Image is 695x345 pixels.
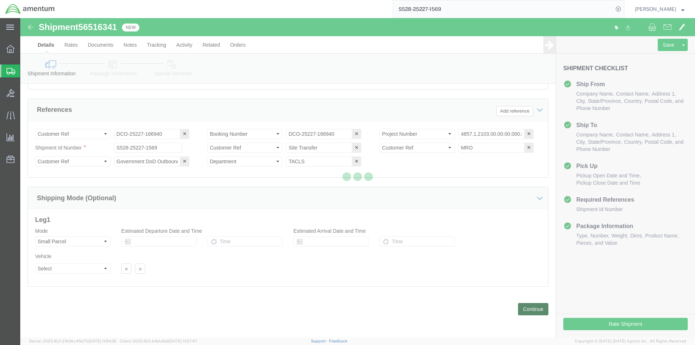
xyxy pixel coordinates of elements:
[575,338,686,344] span: Copyright © [DATE]-[DATE] Agistix Inc., All Rights Reserved
[329,339,347,343] a: Feedback
[393,0,613,18] input: Search for shipment number, reference number
[635,5,676,13] span: Kajuan Barnwell
[5,4,55,14] img: logo
[635,5,685,13] button: [PERSON_NAME]
[169,339,197,343] span: [DATE] 11:37:47
[311,339,329,343] a: Support
[29,339,117,343] span: Server: 2025.16.0-21b0bc45e7b
[120,339,197,343] span: Client: 2025.16.0-b4dc8a9
[88,339,117,343] span: [DATE] 11:54:36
